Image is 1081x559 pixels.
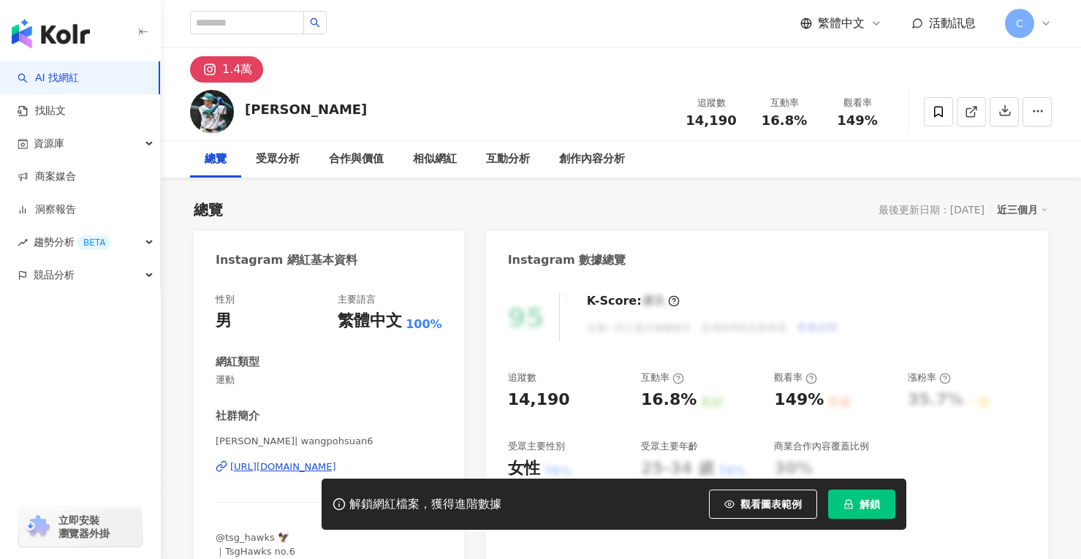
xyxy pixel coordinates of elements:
[18,170,76,184] a: 商案媒合
[686,113,736,128] span: 14,190
[587,293,680,309] div: K-Score :
[908,371,951,384] div: 漲粉率
[774,389,824,411] div: 149%
[216,373,442,387] span: 運動
[929,16,976,30] span: 活動訊息
[310,18,320,28] span: search
[338,293,376,306] div: 主要語言
[12,19,90,48] img: logo
[559,151,625,168] div: 創作內容分析
[216,435,442,448] span: [PERSON_NAME]| wangpohsuan6
[58,514,110,540] span: 立即安裝 瀏覽器外掛
[997,200,1048,219] div: 近三個月
[18,202,76,217] a: 洞察報告
[194,199,223,220] div: 總覽
[190,90,234,134] img: KOL Avatar
[508,457,540,480] div: 女性
[349,497,501,512] div: 解鎖網紅檔案，獲得進階數據
[77,235,111,250] div: BETA
[709,490,817,519] button: 觀看圖表範例
[216,293,235,306] div: 性別
[18,71,79,85] a: searchAI 找網紅
[230,460,336,474] div: [URL][DOMAIN_NAME]
[641,389,697,411] div: 16.8%
[34,226,111,259] span: 趨勢分析
[683,96,739,110] div: 追蹤數
[837,113,878,128] span: 149%
[34,127,64,160] span: 資源庫
[245,100,367,118] div: [PERSON_NAME]
[1016,15,1023,31] span: C
[641,371,684,384] div: 互動率
[190,56,263,83] button: 1.4萬
[406,316,441,332] span: 100%
[843,499,854,509] span: lock
[329,151,384,168] div: 合作與價值
[879,204,985,216] div: 最後更新日期：[DATE]
[216,252,357,268] div: Instagram 網紅基本資料
[413,151,457,168] div: 相似網紅
[23,515,52,539] img: chrome extension
[508,371,536,384] div: 追蹤數
[256,151,300,168] div: 受眾分析
[774,371,817,384] div: 觀看率
[508,440,565,453] div: 受眾主要性別
[756,96,812,110] div: 互動率
[740,498,802,510] span: 觀看圖表範例
[762,113,807,128] span: 16.8%
[338,310,402,332] div: 繁體中文
[830,96,885,110] div: 觀看率
[216,310,232,332] div: 男
[486,151,530,168] div: 互動分析
[216,408,259,424] div: 社群簡介
[18,104,66,118] a: 找貼文
[222,59,252,80] div: 1.4萬
[216,460,442,474] a: [URL][DOMAIN_NAME]
[205,151,227,168] div: 總覽
[18,237,28,248] span: rise
[19,507,142,547] a: chrome extension立即安裝 瀏覽器外掛
[508,252,626,268] div: Instagram 數據總覽
[34,259,75,292] span: 競品分析
[774,440,869,453] div: 商業合作內容覆蓋比例
[860,498,880,510] span: 解鎖
[216,354,259,370] div: 網紅類型
[828,490,895,519] button: 解鎖
[641,440,698,453] div: 受眾主要年齡
[508,389,570,411] div: 14,190
[818,15,865,31] span: 繁體中文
